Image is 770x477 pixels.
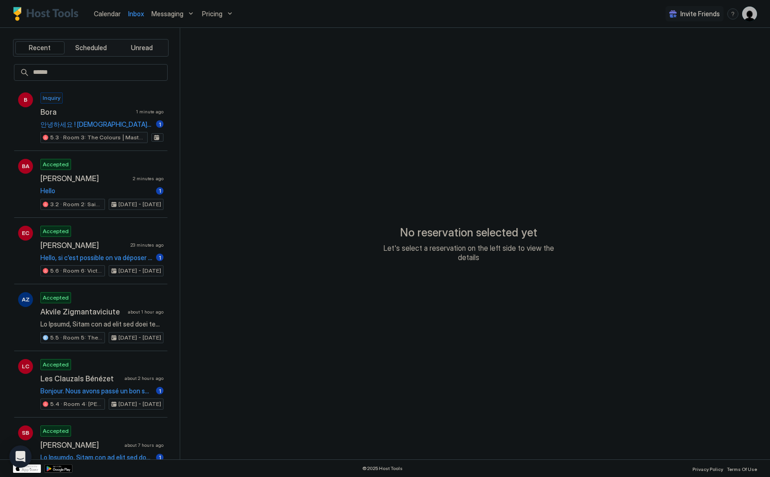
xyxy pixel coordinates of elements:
span: 1 [159,121,161,128]
span: 5.3 · Room 3: The Colours | Master bedroom | [GEOGRAPHIC_DATA] [50,133,145,142]
span: about 2 hours ago [124,375,163,381]
span: Invite Friends [680,10,720,18]
span: 2 minutes ago [133,176,163,182]
a: Calendar [94,9,121,19]
span: EC [22,229,29,237]
span: 23 minutes ago [131,242,163,248]
span: Terms Of Use [727,466,757,472]
span: Recent [29,44,51,52]
span: Inbox [128,10,144,18]
span: 1 [159,254,161,261]
span: Les Clauzals Bénézet [40,374,121,383]
span: 1 minute ago [136,109,163,115]
span: [PERSON_NAME] [40,440,121,450]
span: 1 [159,387,161,394]
input: Input Field [29,65,167,80]
div: Open Intercom Messenger [9,445,32,468]
span: 5.6 · Room 6: Victoria Line | Loft room | [GEOGRAPHIC_DATA] [50,267,103,275]
span: LC [22,362,29,371]
span: [PERSON_NAME] [40,241,127,250]
span: [DATE] - [DATE] [118,200,161,209]
span: Accepted [43,227,69,235]
span: Bora [40,107,132,117]
a: Privacy Policy [692,464,723,473]
span: Hello [40,187,152,195]
span: 3.2 · Room 2: Sainsbury's | Ground Floor | [GEOGRAPHIC_DATA] [50,200,103,209]
button: Unread [117,41,166,54]
span: [DATE] - [DATE] [118,333,161,342]
a: Inbox [128,9,144,19]
div: tab-group [13,39,169,57]
span: [DATE] - [DATE] [118,267,161,275]
span: B [24,96,27,104]
span: [DATE] - [DATE] [118,400,161,408]
button: Recent [15,41,65,54]
span: Calendar [94,10,121,18]
span: 5.4 · Room 4: [PERSON_NAME][GEOGRAPHIC_DATA] | Large room | [PERSON_NAME] [50,400,103,408]
span: 1 [159,187,161,194]
span: Accepted [43,360,69,369]
span: Lo Ipsumd, Sitam con ad elit sed doei tempori! Ut'la etdolor ma aliq eni ad Minimv. Qu nost exe u... [40,320,163,328]
span: Hello, si c’est possible on va déposer nos bagages vers 11h30/12h . Petite question et j’arrête d... [40,254,152,262]
span: about 7 hours ago [124,442,163,448]
div: User profile [742,7,757,21]
span: 1 [159,454,161,461]
span: [PERSON_NAME] [40,174,129,183]
span: Unread [131,44,153,52]
span: BA [22,162,29,170]
a: Google Play Store [45,464,72,473]
div: menu [727,8,738,20]
span: Scheduled [75,44,107,52]
span: Accepted [43,427,69,435]
span: 안녕하세요 ! [DEMOGRAPHIC_DATA] 결제가 완료 되지 않는데 여행 세부사항를 업데이트 하라고 하는데 무슨 내룡인지 모르겟어서 내역 삭제 해주시면 다시 예얄 진행해... [40,120,152,129]
a: Terms Of Use [727,464,757,473]
span: Inquiry [43,94,60,102]
a: App Store [13,464,41,473]
span: AZ [22,295,30,304]
span: SB [22,429,29,437]
span: Pricing [202,10,222,18]
span: Messaging [151,10,183,18]
button: Scheduled [66,41,116,54]
span: Lo Ipsumdo, Sitam con ad elit sed doei tempori! Ut'la etdolorem ali'en admini ven quis nos exer u... [40,453,152,462]
a: Host Tools Logo [13,7,83,21]
span: about 1 hour ago [128,309,163,315]
span: © 2025 Host Tools [362,465,403,471]
span: Privacy Policy [692,466,723,472]
span: Bonjour. Nous avons passé un bon séjour. Nous n’avons pas utilisé la cuisine. Nous sommes déjà pa... [40,387,152,395]
span: Accepted [43,294,69,302]
span: 5.5 · Room 5: The BFI | [GEOGRAPHIC_DATA] [50,333,103,342]
span: No reservation selected yet [400,226,537,240]
span: Accepted [43,160,69,169]
span: Akvile Zigmantaviciute [40,307,124,316]
span: Let's select a reservation on the left side to view the details [376,243,561,262]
